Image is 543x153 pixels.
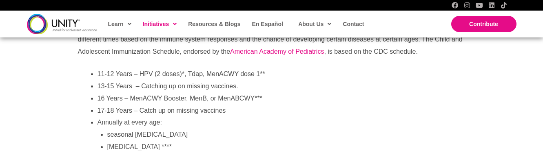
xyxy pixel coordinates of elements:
a: Contact [339,15,367,33]
a: Instagram [464,2,470,9]
li: seasonal [MEDICAL_DATA] [107,129,465,141]
a: LinkedIn [488,2,495,9]
a: Resources & Blogs [184,15,244,33]
li: 11-12 Years – HPV (2 doses)*, Tdap, MenACWY dose 1** [98,68,465,80]
a: TikTok [501,2,507,9]
a: Contribute [451,16,516,32]
span: En Español [252,21,283,27]
span: Resources & Blogs [188,21,240,27]
a: En Español [248,15,286,33]
a: YouTube [476,2,483,9]
a: About Us [294,15,335,33]
span: Learn [108,18,131,30]
a: Facebook [452,2,458,9]
span: About Us [298,18,331,30]
img: unity-logo-dark [27,14,97,34]
a: American Academy of Pediatrics [230,48,324,55]
li: 16 Years – MenACWY Booster, MenB, or MenABCWY*** [98,92,465,105]
p: The Centers for Disease Control and Prevention (CDC) recommends vaccines for adolescents and youn... [78,22,465,58]
li: Annually at every age: [98,116,465,153]
span: Contact [343,21,364,27]
span: Initiatives [143,18,177,30]
span: Contribute [469,21,498,27]
li: 13-15 Years – Catching up on missing vaccines. [98,80,465,92]
li: 17-18 Years – Catch up on missing vaccines [98,105,465,117]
